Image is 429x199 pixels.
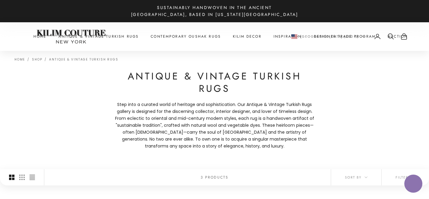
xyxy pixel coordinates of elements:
nav: Secondary navigation [291,33,408,40]
inbox-online-store-chat: Shopify online store chat [402,175,424,194]
button: Switch to smaller product images [19,169,25,185]
a: Contemporary Oushak Rugs [151,33,221,39]
h1: Antique & Vintage Turkish Rugs [112,70,317,95]
p: 3 products [201,174,229,180]
img: United States [291,34,297,39]
p: Sustainably Handwoven in the Ancient [GEOGRAPHIC_DATA], Based in [US_STATE][GEOGRAPHIC_DATA] [130,4,299,18]
a: Inspiration [274,33,302,39]
nav: Breadcrumb [14,57,118,61]
a: Antique & Vintage Turkish Rugs [49,57,118,62]
button: Sort by [331,169,381,185]
img: Logo of Kilim Couture New York [33,22,109,51]
p: Step into a curated world of heritage and sophistication. Our Antique & Vintage Turkish Rugs gall... [112,101,317,150]
button: Switch to larger product images [9,169,14,185]
span: [GEOGRAPHIC_DATA] (USD $) [300,34,359,39]
a: Shop [32,57,42,62]
nav: Primary navigation [33,33,408,39]
button: Switch to compact product images [30,169,35,185]
a: Home [14,57,25,62]
summary: Kilim Decor [233,33,261,39]
span: Sort by [345,175,368,180]
button: Change country or currency [291,34,365,39]
button: Filter (2) [382,169,429,185]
